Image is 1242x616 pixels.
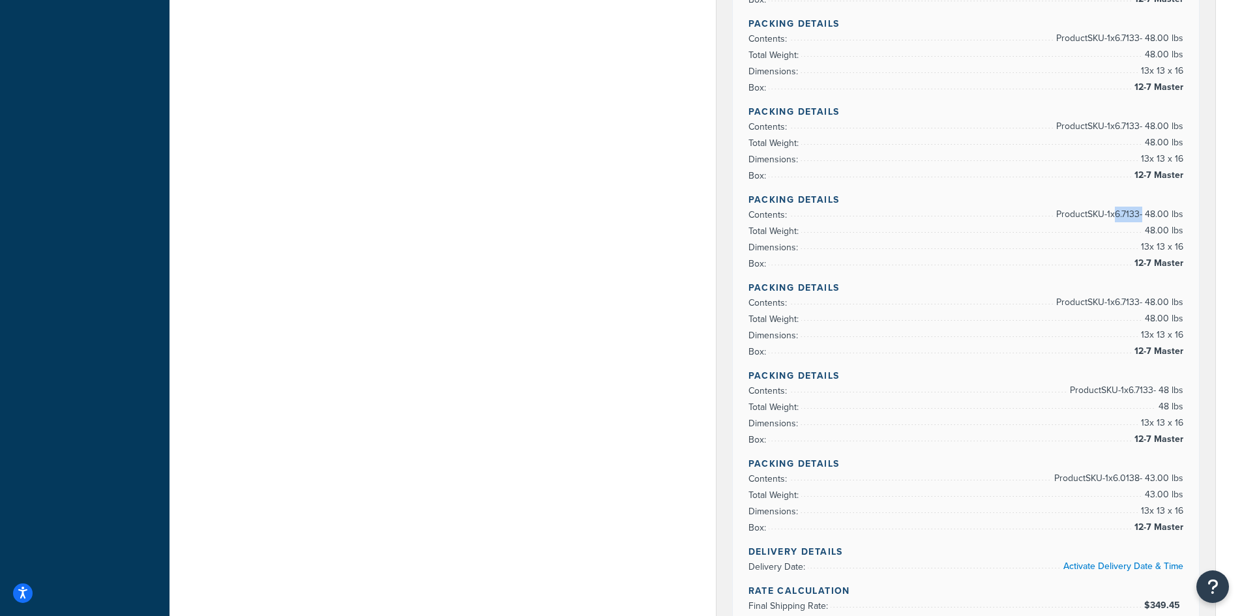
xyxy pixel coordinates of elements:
h4: Packing Details [748,105,1184,119]
span: $349.45 [1144,598,1183,612]
span: Contents: [748,32,790,46]
span: Box: [748,521,769,535]
span: Contents: [748,120,790,134]
span: 13 x 13 x 16 [1138,239,1183,255]
span: 48.00 lbs [1142,47,1183,63]
span: Box: [748,433,769,447]
span: 12-7 Master [1131,256,1183,271]
span: 12-7 Master [1131,168,1183,183]
span: Dimensions: [748,153,801,166]
span: Contents: [748,384,790,398]
span: 48 lbs [1155,399,1183,415]
span: Total Weight: [748,136,802,150]
span: 12-7 Master [1131,432,1183,447]
span: Contents: [748,296,790,310]
span: 12-7 Master [1131,344,1183,359]
button: Open Resource Center [1196,570,1229,603]
span: 12-7 Master [1131,80,1183,95]
span: Product SKU-1 x 6.7133 - 48.00 lbs [1053,207,1183,222]
span: Product SKU-1 x 6.7133 - 48.00 lbs [1053,119,1183,134]
span: 48.00 lbs [1142,135,1183,151]
span: Product SKU-1 x 6.0138 - 43.00 lbs [1051,471,1183,486]
span: 13 x 13 x 16 [1138,63,1183,79]
a: Activate Delivery Date & Time [1063,559,1183,573]
span: Contents: [748,208,790,222]
span: Contents: [748,472,790,486]
h4: Packing Details [748,281,1184,295]
span: Dimensions: [748,329,801,342]
span: Box: [748,257,769,271]
h4: Packing Details [748,17,1184,31]
span: 12-7 Master [1131,520,1183,535]
span: Total Weight: [748,224,802,238]
span: Total Weight: [748,48,802,62]
h4: Packing Details [748,193,1184,207]
span: Total Weight: [748,488,802,502]
span: Dimensions: [748,505,801,518]
h4: Packing Details [748,369,1184,383]
span: Box: [748,169,769,183]
span: 48.00 lbs [1142,223,1183,239]
span: Delivery Date: [748,560,808,574]
span: Box: [748,345,769,359]
span: Dimensions: [748,241,801,254]
span: Product SKU-1 x 6.7133 - 48.00 lbs [1053,295,1183,310]
h4: Packing Details [748,457,1184,471]
span: Dimensions: [748,417,801,430]
span: 48.00 lbs [1142,311,1183,327]
span: Dimensions: [748,65,801,78]
h4: Rate Calculation [748,584,1184,598]
span: 13 x 13 x 16 [1138,151,1183,167]
span: Box: [748,81,769,95]
span: Product SKU-1 x 6.7133 - 48.00 lbs [1053,31,1183,46]
span: 13 x 13 x 16 [1138,503,1183,519]
span: 13 x 13 x 16 [1138,415,1183,431]
span: Product SKU-1 x 6.7133 - 48 lbs [1067,383,1183,398]
h4: Delivery Details [748,545,1184,559]
span: 43.00 lbs [1142,487,1183,503]
span: Total Weight: [748,312,802,326]
span: 13 x 13 x 16 [1138,327,1183,343]
span: Total Weight: [748,400,802,414]
span: Final Shipping Rate: [748,599,831,613]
